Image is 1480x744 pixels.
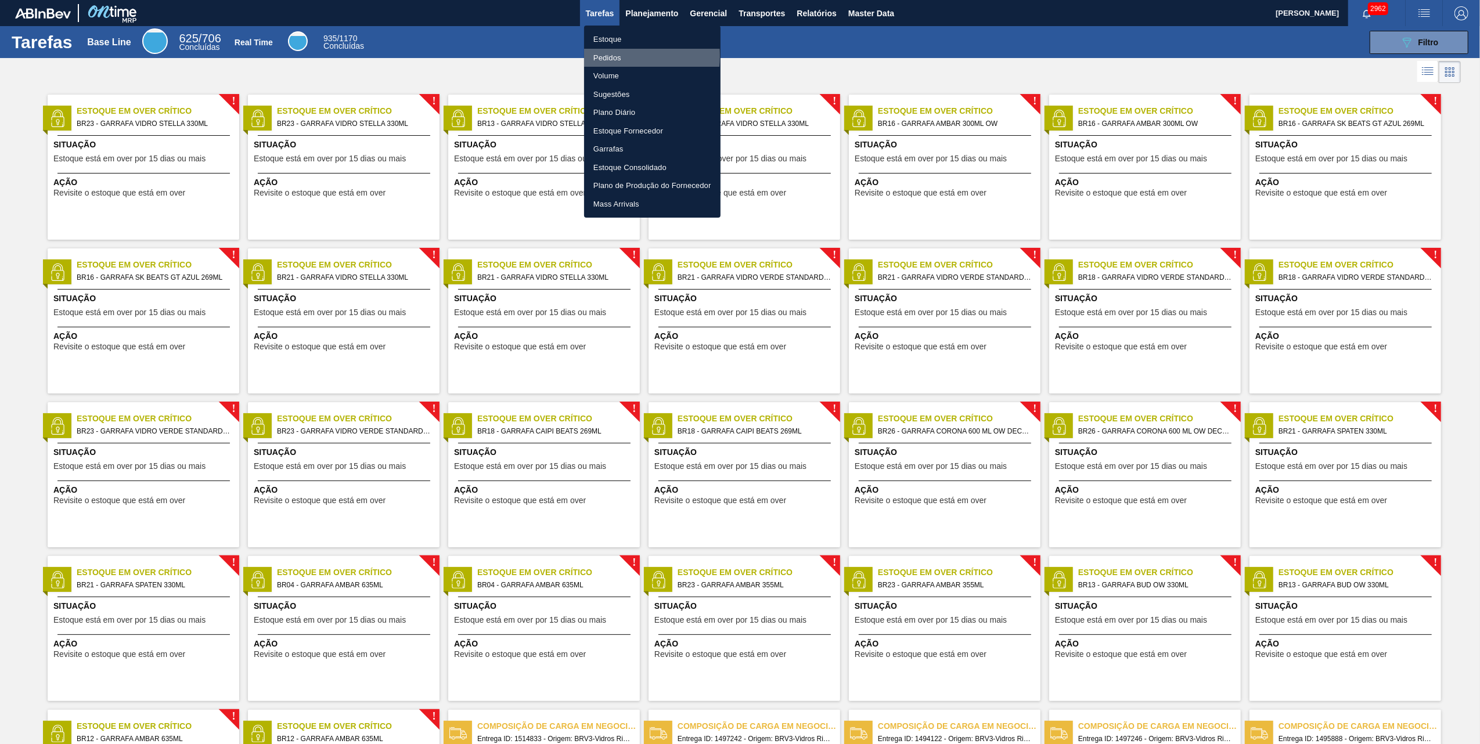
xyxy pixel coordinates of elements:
a: Estoque Fornecedor [584,122,721,140]
a: Garrafas [584,140,721,158]
a: Estoque [584,30,721,49]
a: Volume [584,67,721,85]
a: Plano de Produção do Fornecedor [584,176,721,195]
a: Estoque Consolidado [584,158,721,177]
a: Plano Diário [584,103,721,122]
a: Sugestões [584,85,721,104]
a: Pedidos [584,49,721,67]
a: Mass Arrivals [584,195,721,214]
